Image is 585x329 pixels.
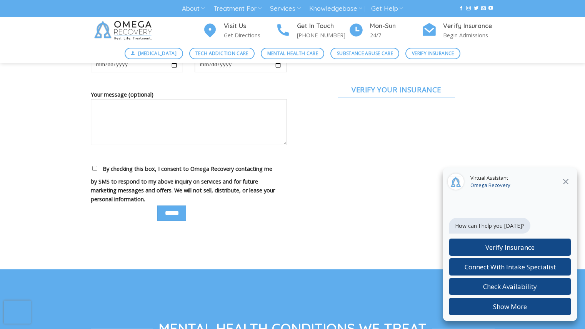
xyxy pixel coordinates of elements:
[270,2,300,16] a: Services
[261,48,324,59] a: Mental Health Care
[202,21,275,40] a: Visit Us Get Directions
[422,21,495,40] a: Verify Insurance Begin Admissions
[91,90,287,150] label: Your message (optional)
[481,6,486,11] a: Send us an email
[412,50,454,57] span: Verify Insurance
[91,17,158,44] img: Omega Recovery
[474,6,478,11] a: Follow on Twitter
[195,50,248,57] span: Tech Addiction Care
[371,2,403,16] a: Get Help
[92,166,97,171] input: By checking this box, I consent to Omega Recovery contacting me by SMS to respond to my above inq...
[298,81,495,99] a: Verify Your Insurance
[189,48,255,59] a: Tech Addiction Care
[275,21,348,40] a: Get In Touch [PHONE_NUMBER]
[224,21,275,31] h4: Visit Us
[370,21,422,31] h4: Mon-Sun
[91,165,275,203] span: By checking this box, I consent to Omega Recovery contacting me by SMS to respond to my above inq...
[267,50,318,57] span: Mental Health Care
[309,2,362,16] a: Knowledgebase
[138,50,177,57] span: [MEDICAL_DATA]
[443,21,495,31] h4: Verify Insurance
[370,31,422,40] p: 24/7
[337,50,393,57] span: Substance Abuse Care
[443,31,495,40] p: Begin Admissions
[352,84,441,95] span: Verify Your Insurance
[224,31,275,40] p: Get Directions
[459,6,463,11] a: Follow on Facebook
[466,6,471,11] a: Follow on Instagram
[213,2,262,16] a: Treatment For
[297,31,348,40] p: [PHONE_NUMBER]
[405,48,460,59] a: Verify Insurance
[125,48,183,59] a: [MEDICAL_DATA]
[297,21,348,31] h4: Get In Touch
[91,99,287,145] textarea: Your message (optional)
[330,48,399,59] a: Substance Abuse Care
[182,2,205,16] a: About
[488,6,493,11] a: Follow on YouTube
